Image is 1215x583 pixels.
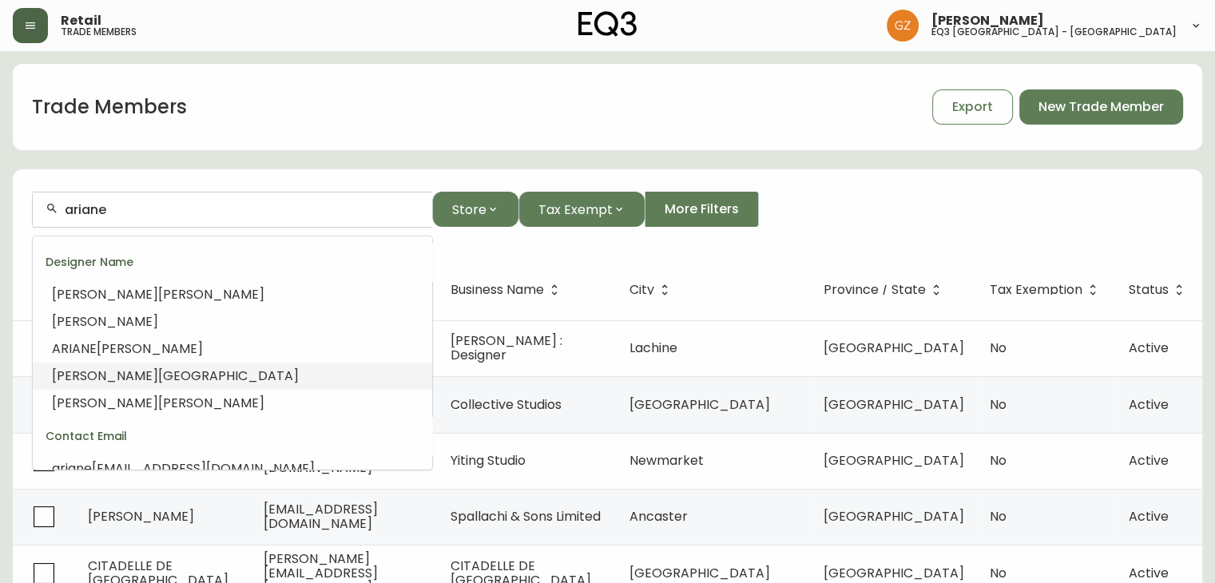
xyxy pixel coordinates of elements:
span: Status [1129,283,1189,297]
span: No [990,395,1007,414]
span: Export [952,98,993,116]
span: [PERSON_NAME] [52,312,158,331]
span: City [629,285,654,295]
span: [PERSON_NAME] [52,367,158,385]
span: [PERSON_NAME] [52,285,158,303]
h5: trade members [61,27,137,37]
div: Designer Name [33,243,432,281]
span: [GEOGRAPHIC_DATA] [629,395,770,414]
span: [GEOGRAPHIC_DATA] [158,367,299,385]
span: Spallachi & Sons Limited [451,507,601,525]
span: No [990,451,1007,470]
span: Newmarket [629,451,704,470]
span: [GEOGRAPHIC_DATA] [824,451,964,470]
span: Active [1129,339,1169,357]
span: [PERSON_NAME] [158,394,264,412]
span: [GEOGRAPHIC_DATA] [629,564,770,582]
span: [PERSON_NAME] [931,14,1044,27]
div: Contact Email [33,417,432,455]
span: Status [1129,285,1169,295]
span: More Filters [665,200,739,218]
span: [GEOGRAPHIC_DATA] [824,339,964,357]
span: Yiting Studio [451,451,526,470]
h1: Trade Members [32,93,187,121]
span: No [990,339,1007,357]
span: Active [1129,564,1169,582]
span: Active [1129,395,1169,414]
span: [PERSON_NAME] [97,339,203,358]
button: More Filters [645,192,759,227]
span: [GEOGRAPHIC_DATA] [824,395,964,414]
span: [PERSON_NAME] [158,285,264,303]
span: Collective Studios [451,395,562,414]
span: City [629,283,675,297]
span: Lachine [629,339,677,357]
span: Business Name [451,283,565,297]
input: Search [65,202,419,217]
span: Tax Exemption [990,285,1082,295]
button: New Trade Member [1019,89,1183,125]
span: [GEOGRAPHIC_DATA] [824,564,964,582]
span: Retail [61,14,101,27]
img: logo [578,11,637,37]
span: Active [1129,507,1169,525]
span: [GEOGRAPHIC_DATA] [824,507,964,525]
span: ariane [52,459,92,478]
span: Store [452,200,486,220]
span: Province / State [824,283,947,297]
span: [EMAIL_ADDRESS][DOMAIN_NAME] [92,459,315,478]
img: 78875dbee59462ec7ba26e296000f7de [887,10,919,42]
span: No [990,507,1007,525]
span: [PERSON_NAME] [52,394,158,412]
button: Store [432,192,518,227]
span: [EMAIL_ADDRESS][DOMAIN_NAME] [264,500,378,533]
span: [PERSON_NAME] [88,507,194,525]
span: New Trade Member [1038,98,1164,116]
span: Business Name [451,285,544,295]
span: ARIANE [52,339,97,358]
h5: eq3 [GEOGRAPHIC_DATA] - [GEOGRAPHIC_DATA] [931,27,1177,37]
button: Tax Exempt [518,192,645,227]
span: Ancaster [629,507,688,525]
button: Export [932,89,1013,125]
span: No [990,564,1007,582]
span: Tax Exemption [990,283,1103,297]
span: [PERSON_NAME] : Designer [451,331,562,364]
span: Province / State [824,285,926,295]
span: Active [1129,451,1169,470]
span: Tax Exempt [538,200,613,220]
